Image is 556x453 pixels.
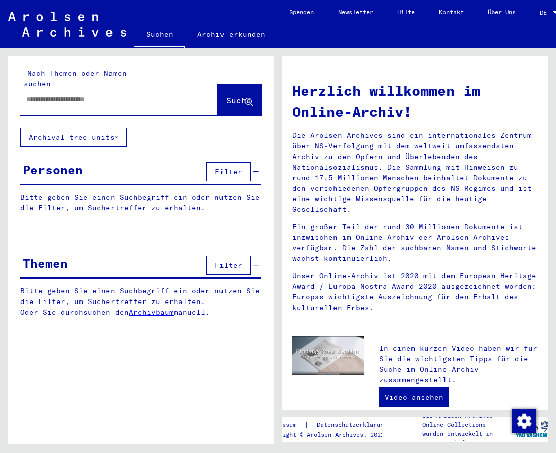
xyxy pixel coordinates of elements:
[215,167,242,176] span: Filter
[23,254,68,272] div: Themen
[217,84,262,115] button: Suche
[20,286,262,318] p: Bitte geben Sie einen Suchbegriff ein oder nutzen Sie die Filter, um Suchertreffer zu erhalten. O...
[134,22,185,48] a: Suchen
[20,192,261,213] p: Bitte geben Sie einen Suchbegriff ein oder nutzen Sie die Filter, um Suchertreffer zu erhalten.
[379,387,449,407] a: Video ansehen
[215,261,242,270] span: Filter
[512,409,536,433] div: Zustimmung ändern
[292,130,539,215] p: Die Arolsen Archives sind ein internationales Zentrum über NS-Verfolgung mit dem weltweit umfasse...
[265,430,399,439] p: Copyright © Arolsen Archives, 2021
[185,22,277,46] a: Archiv erkunden
[129,308,174,317] a: Archivbaum
[379,343,538,385] p: In einem kurzen Video haben wir für Sie die wichtigsten Tipps für die Suche im Online-Archiv zusa...
[512,409,536,433] img: Zustimmung ändern
[540,9,551,16] span: DE
[292,222,539,264] p: Ein großer Teil der rund 30 Millionen Dokumente ist inzwischen im Online-Archiv der Arolsen Archi...
[265,420,304,430] a: Impressum
[292,271,539,313] p: Unser Online-Archiv ist 2020 mit dem European Heritage Award / Europa Nostra Award 2020 ausgezeic...
[206,256,251,275] button: Filter
[20,128,127,147] button: Archival tree units
[309,420,399,430] a: Datenschutzerklärung
[292,80,539,122] h1: Herzlich willkommen im Online-Archiv!
[265,420,399,430] div: |
[422,429,515,447] p: wurden entwickelt in Partnerschaft mit
[206,162,251,181] button: Filter
[8,12,126,37] img: Arolsen_neg.svg
[24,69,127,88] mat-label: Nach Themen oder Namen suchen
[226,95,251,105] span: Suche
[422,411,515,429] p: Die Arolsen Archives Online-Collections
[292,336,364,375] img: video.jpg
[23,161,83,179] div: Personen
